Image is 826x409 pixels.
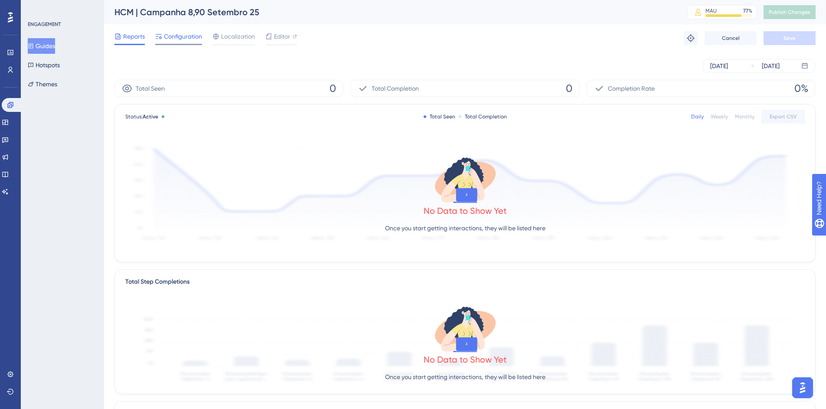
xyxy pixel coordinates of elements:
[705,7,717,14] div: MAU
[764,31,816,45] button: Save
[790,375,816,401] iframe: UserGuiding AI Assistant Launcher
[28,57,60,73] button: Hotspots
[123,31,145,42] span: Reports
[743,7,752,14] div: 77 %
[764,5,816,19] button: Publish Changes
[784,35,796,42] span: Save
[711,113,728,120] div: Weekly
[385,372,545,382] p: Once you start getting interactions, they will be listed here
[691,113,704,120] div: Daily
[164,31,202,42] span: Configuration
[735,113,754,120] div: Monthly
[566,82,572,95] span: 0
[372,83,419,94] span: Total Completion
[459,113,507,120] div: Total Completion
[705,31,757,45] button: Cancel
[761,110,805,124] button: Export CSV
[608,83,655,94] span: Completion Rate
[330,82,336,95] span: 0
[424,353,507,366] div: No Data to Show Yet
[770,113,797,120] span: Export CSV
[385,223,545,233] p: Once you start getting interactions, they will be listed here
[424,205,507,217] div: No Data to Show Yet
[28,38,55,54] button: Guides
[28,21,61,28] div: ENGAGEMENT
[20,2,54,13] span: Need Help?
[794,82,808,95] span: 0%
[125,113,158,120] span: Status:
[710,61,728,71] div: [DATE]
[762,61,780,71] div: [DATE]
[274,31,290,42] span: Editor
[114,6,666,18] div: HCM | Campanha 8,90 Setembro 25
[125,277,189,287] div: Total Step Completions
[136,83,165,94] span: Total Seen
[143,114,158,120] span: Active
[722,35,740,42] span: Cancel
[424,113,455,120] div: Total Seen
[28,76,57,92] button: Themes
[221,31,255,42] span: Localization
[769,9,810,16] span: Publish Changes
